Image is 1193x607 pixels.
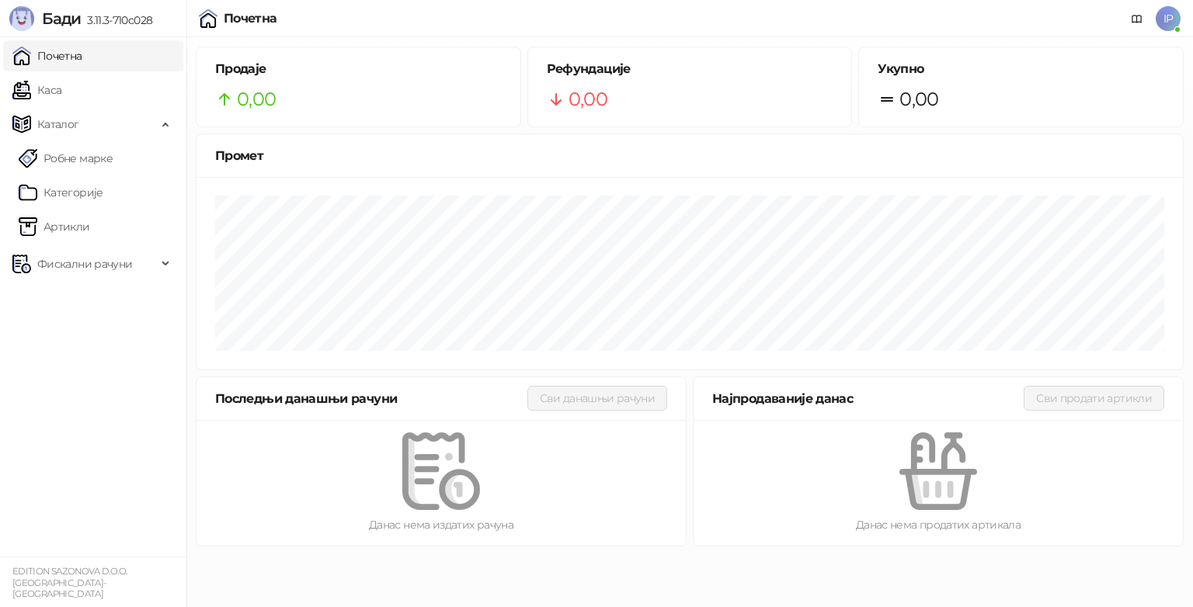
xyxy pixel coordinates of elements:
[19,211,90,242] a: ArtikliАртикли
[1125,6,1150,31] a: Документација
[215,389,527,408] div: Последњи данашњи рачуни
[12,40,82,71] a: Почетна
[878,60,1164,78] h5: Укупно
[9,6,34,31] img: Logo
[221,516,661,533] div: Данас нема издатих рачуна
[12,566,127,599] small: EDITION SAZONOVA D.O.O. [GEOGRAPHIC_DATA]-[GEOGRAPHIC_DATA]
[547,60,833,78] h5: Рефундације
[215,146,1164,165] div: Промет
[1156,6,1181,31] span: IP
[527,386,667,411] button: Сви данашњи рачуни
[19,177,103,208] a: Категорије
[42,9,81,28] span: Бади
[19,143,113,174] a: Робне марке
[899,85,938,114] span: 0,00
[718,516,1158,533] div: Данас нема продатих артикала
[81,13,152,27] span: 3.11.3-710c028
[569,85,607,114] span: 0,00
[1024,386,1164,411] button: Сви продати артикли
[37,248,132,279] span: Фискални рачуни
[237,85,276,114] span: 0,00
[712,389,1024,408] div: Најпродаваније данас
[37,109,79,140] span: Каталог
[224,12,277,25] div: Почетна
[12,75,61,106] a: Каса
[215,60,502,78] h5: Продаје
